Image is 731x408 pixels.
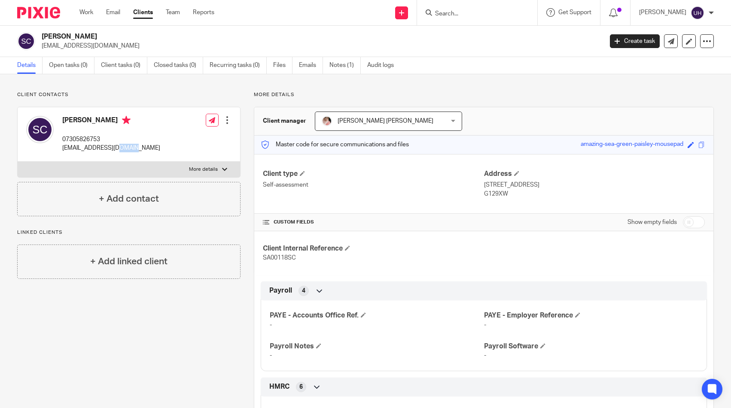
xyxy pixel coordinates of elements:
a: Reports [193,8,214,17]
span: 4 [302,287,305,295]
h4: Client Internal Reference [263,244,484,253]
p: [STREET_ADDRESS] [484,181,705,189]
p: More details [254,91,714,98]
a: Clients [133,8,153,17]
p: Linked clients [17,229,241,236]
p: Master code for secure communications and files [261,140,409,149]
a: Files [273,57,292,74]
a: Create task [610,34,660,48]
i: Primary [122,116,131,124]
div: amazing-sea-green-paisley-mousepad [581,140,683,150]
p: 07305826753 [62,135,160,144]
h4: PAYE - Employer Reference [484,311,698,320]
p: G129XW [484,190,705,198]
span: Payroll [269,286,292,295]
p: Self-assessment [263,181,484,189]
h4: Payroll Software [484,342,698,351]
span: - [270,322,272,328]
h4: + Add linked client [90,255,168,268]
a: Closed tasks (0) [154,57,203,74]
h4: Address [484,169,705,178]
h4: Payroll Notes [270,342,484,351]
input: Search [434,10,512,18]
span: - [484,322,486,328]
a: Open tasks (0) [49,57,94,74]
a: Team [166,8,180,17]
h4: Client type [263,169,484,178]
p: [EMAIL_ADDRESS][DOMAIN_NAME] [62,144,160,152]
img: svg%3E [691,6,704,20]
a: Audit logs [367,57,400,74]
span: - [484,352,486,358]
span: 6 [299,383,303,391]
p: [PERSON_NAME] [639,8,686,17]
img: Pixie [17,7,60,18]
span: [PERSON_NAME] [PERSON_NAME] [338,118,433,124]
h3: Client manager [263,117,306,125]
span: SA00118SC [263,255,296,261]
a: Recurring tasks (0) [210,57,267,74]
p: More details [189,166,218,173]
a: Work [79,8,93,17]
a: Emails [299,57,323,74]
h4: + Add contact [99,192,159,206]
a: Notes (1) [329,57,361,74]
h4: [PERSON_NAME] [62,116,160,127]
img: svg%3E [26,116,54,143]
span: HMRC [269,382,289,391]
h4: CUSTOM FIELDS [263,219,484,226]
a: Details [17,57,43,74]
img: svg%3E [17,32,35,50]
h4: PAYE - Accounts Office Ref. [270,311,484,320]
label: Show empty fields [627,218,677,227]
a: Email [106,8,120,17]
a: Client tasks (0) [101,57,147,74]
span: - [270,352,272,358]
span: Get Support [558,9,591,15]
img: Snapchat-630390547_1.png [322,116,332,126]
p: Client contacts [17,91,241,98]
h2: [PERSON_NAME] [42,32,486,41]
p: [EMAIL_ADDRESS][DOMAIN_NAME] [42,42,597,50]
